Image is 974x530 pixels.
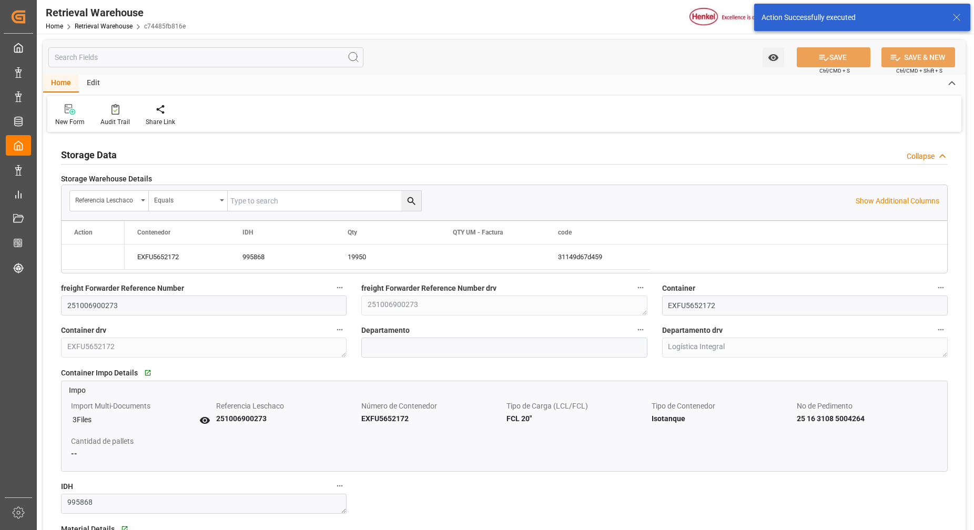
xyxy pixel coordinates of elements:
[71,447,212,460] div: --
[48,47,363,67] input: Search Fields
[242,229,253,236] span: IDH
[634,281,647,294] button: freight Forwarder Reference Number drv
[361,412,503,425] div: EXFU5652172
[69,386,86,394] span: Impo
[230,244,335,269] div: 995868
[149,191,228,211] button: open menu
[71,412,198,427] div: 3 Files
[146,117,175,127] div: Share Link
[61,325,106,336] span: Container drv
[125,244,230,269] div: EXFU5652172
[75,23,133,30] a: Retrieval Warehouse
[335,244,440,269] div: 19950
[348,229,357,236] span: Qty
[545,244,651,269] div: 31149d67d459
[333,323,347,337] button: Container drv
[662,325,723,336] span: Departamento drv
[797,400,938,412] div: No de Pedimento
[401,191,421,211] button: search button
[907,151,935,162] div: Collapse
[361,295,647,315] textarea: 251006900273
[79,75,108,93] div: Edit
[75,193,137,205] div: Referencia Leschaco
[797,47,870,67] button: SAVE
[662,338,948,358] textarea: Logística Integral
[333,281,347,294] button: freight Forwarder Reference Number
[46,5,186,21] div: Retrieval Warehouse
[55,117,85,127] div: New Form
[154,193,216,205] div: Equals
[652,400,793,412] div: Tipo de Contenedor
[453,229,503,236] span: QTY UM - Factura
[46,23,63,30] a: Home
[61,148,117,162] h2: Storage Data
[361,325,410,336] span: Departamento
[896,67,942,75] span: Ctrl/CMD + Shift + S
[506,400,648,412] div: Tipo de Carga (LCL/FCL)
[61,174,152,185] span: Storage Warehouse Details
[71,400,212,412] div: Import Multi-Documents
[62,244,125,270] div: Press SPACE to select this row.
[43,75,79,93] div: Home
[61,368,138,379] span: Container Impo Details
[361,400,503,412] div: Número de Contenedor
[61,494,347,514] textarea: 995868
[881,47,955,67] button: SAVE & NEW
[763,47,784,67] button: open menu
[856,196,939,207] p: Show Additional Columns
[662,283,695,294] span: Container
[74,229,93,236] div: Action
[689,8,778,26] img: Henkel%20logo.jpg_1689854090.jpg
[506,412,648,425] div: FCL 20"
[634,323,647,337] button: Departamento
[62,381,947,396] a: Impo
[61,338,347,358] textarea: EXFU5652172
[228,191,421,211] input: Type to search
[361,283,496,294] span: freight Forwarder Reference Number drv
[71,435,212,447] div: Cantidad de pallets
[762,12,942,23] div: Action Successfully executed
[934,281,948,294] button: Container
[216,412,358,425] div: 251006900273
[797,412,938,425] div: 25 16 3108 5004264
[61,481,73,492] span: IDH
[61,283,184,294] span: freight Forwarder Reference Number
[558,229,572,236] span: code
[652,412,793,425] div: Isotanque
[216,400,358,412] div: Referencia Leschaco
[819,67,850,75] span: Ctrl/CMD + S
[333,479,347,493] button: IDH
[125,244,651,270] div: Press SPACE to select this row.
[100,117,130,127] div: Audit Trail
[137,229,170,236] span: Contenedor
[934,323,948,337] button: Departamento drv
[70,191,149,211] button: open menu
